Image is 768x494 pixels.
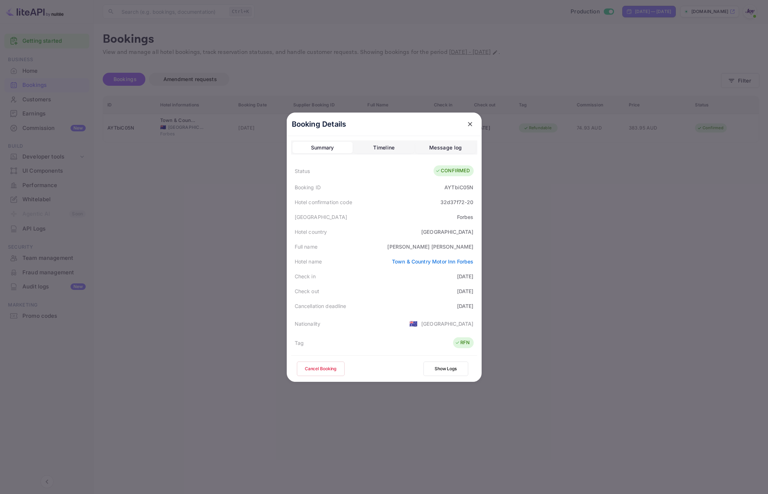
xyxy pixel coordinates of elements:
[295,183,321,191] div: Booking ID
[440,198,474,206] div: 32d37f72-20
[297,362,345,376] button: Cancel Booking
[311,143,334,152] div: Summary
[464,118,477,131] button: close
[295,320,321,328] div: Nationality
[444,183,473,191] div: AYTbiC05N
[295,258,322,265] div: Hotel name
[409,317,418,330] span: United States
[455,339,470,346] div: RFN
[457,273,474,280] div: [DATE]
[295,167,310,175] div: Status
[457,302,474,310] div: [DATE]
[354,142,414,153] button: Timeline
[295,213,347,221] div: [GEOGRAPHIC_DATA]
[373,143,394,152] div: Timeline
[295,243,317,250] div: Full name
[295,228,327,236] div: Hotel country
[293,142,353,153] button: Summary
[415,142,475,153] button: Message log
[457,287,474,295] div: [DATE]
[295,302,346,310] div: Cancellation deadline
[435,167,470,174] div: CONFIRMED
[457,213,474,221] div: Forbes
[295,287,319,295] div: Check out
[423,362,468,376] button: Show Logs
[295,273,316,280] div: Check in
[421,320,474,328] div: [GEOGRAPHIC_DATA]
[421,228,474,236] div: [GEOGRAPHIC_DATA]
[292,119,346,130] p: Booking Details
[295,198,352,206] div: Hotel confirmation code
[429,143,462,152] div: Message log
[387,243,473,250] div: [PERSON_NAME] [PERSON_NAME]
[392,258,474,265] a: Town & Country Motor Inn Forbes
[295,339,304,347] div: Tag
